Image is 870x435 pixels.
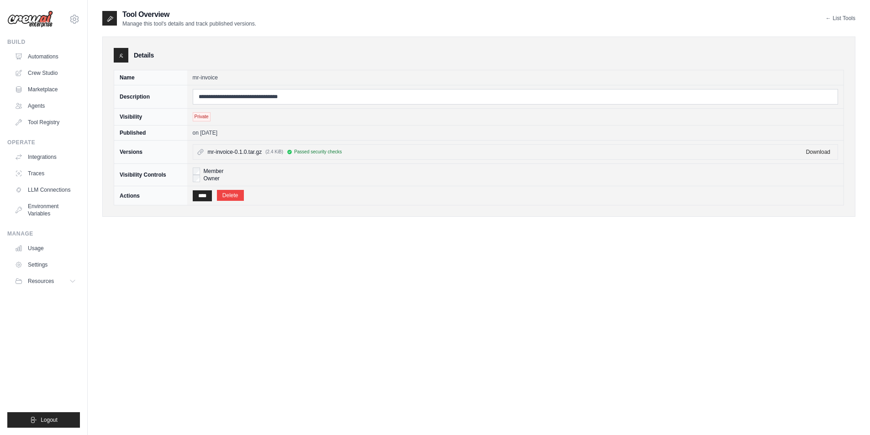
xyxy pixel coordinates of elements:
[204,175,220,182] label: Owner
[11,115,80,130] a: Tool Registry
[11,166,80,181] a: Traces
[114,126,187,141] th: Published
[122,20,256,27] p: Manage this tool's details and track published versions.
[28,278,54,285] span: Resources
[7,230,80,237] div: Manage
[7,10,53,28] img: Logo
[114,141,187,164] th: Versions
[193,130,217,136] time: August 13, 2025 at 17:46 EDT
[114,186,187,205] th: Actions
[114,70,187,85] th: Name
[294,148,342,156] span: Passed security checks
[217,190,244,201] a: Delete
[11,274,80,288] button: Resources
[11,82,80,97] a: Marketplace
[11,241,80,256] a: Usage
[114,85,187,109] th: Description
[826,15,855,22] a: ← List Tools
[134,51,154,60] h3: Details
[11,257,80,272] a: Settings
[11,183,80,197] a: LLM Connections
[7,412,80,428] button: Logout
[11,66,80,80] a: Crew Studio
[204,168,224,175] label: Member
[193,112,211,121] span: Private
[41,416,58,424] span: Logout
[806,149,830,155] a: Download
[11,199,80,221] a: Environment Variables
[7,38,80,46] div: Build
[11,49,80,64] a: Automations
[114,109,187,126] th: Visibility
[208,148,262,156] span: mr-invoice-0.1.0.tar.gz
[11,99,80,113] a: Agents
[114,164,187,186] th: Visibility Controls
[7,139,80,146] div: Operate
[11,150,80,164] a: Integrations
[265,148,283,156] span: (2.4 KiB)
[122,9,256,20] h2: Tool Overview
[187,70,844,85] td: mr-invoice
